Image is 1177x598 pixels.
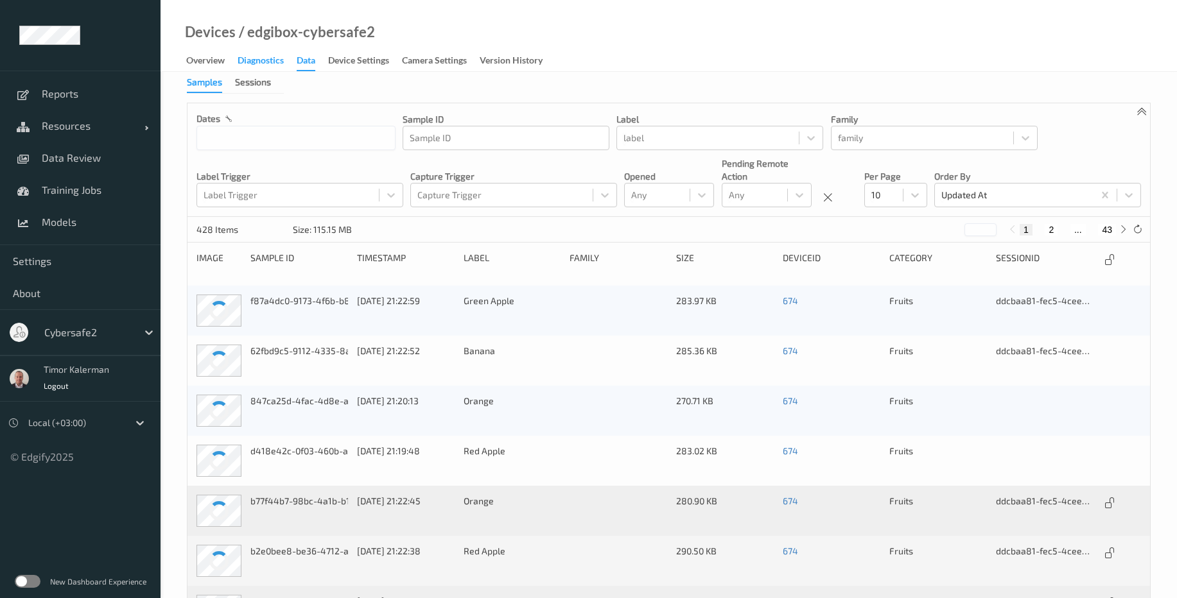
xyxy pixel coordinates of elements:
div: [DATE] 21:22:52 [357,345,455,357]
div: family [570,252,667,268]
a: 674 [783,395,798,406]
div: Size: 115.15 MB [293,223,352,236]
div: Green Apple [464,295,561,327]
a: 674 [783,295,798,306]
div: 290.50 KB [676,545,774,577]
a: 674 [783,345,798,356]
a: Overview [186,52,238,70]
div: [DATE] 21:20:13 [357,395,455,407]
button: 43 [1098,224,1116,235]
div: label [464,252,561,268]
div: 62fbd9c5-9112-4335-8a59-54dc20e229c6 [250,345,348,357]
a: 674 [783,495,798,506]
a: 674 [783,445,798,456]
p: Pending Remote Action [722,157,812,183]
div: ddcbaa81-fec5-4cee-899c-fb1e3e06e0f7 [996,545,1094,577]
div: Orange [464,395,561,427]
div: deviceId [783,252,880,268]
div: 283.02 KB [676,445,774,477]
a: Device Settings [328,52,402,70]
a: Version History [480,52,555,70]
div: Samples [187,76,222,93]
button: ... [1070,224,1086,235]
div: Orange [464,495,561,527]
p: 428 Items [196,223,293,236]
div: / edgibox-cybersafe2 [236,26,375,38]
div: size [676,252,774,268]
div: Fruits [889,495,987,527]
div: Camera Settings [402,54,467,70]
div: b2e0bee8-be36-4712-a95e-32b0813ecf53 [250,545,348,558]
div: Data [297,54,315,71]
div: Sample ID [250,252,348,268]
div: ddcbaa81-fec5-4cee-899c-fb1e3e06e0f7 [996,295,1094,327]
div: [DATE] 21:19:48 [357,445,455,457]
div: Sessions [235,76,271,92]
button: 2 [1045,224,1058,235]
a: Samples [187,76,235,87]
div: 283.97 KB [676,295,774,327]
p: Order By [934,170,1141,183]
div: [DATE] 21:22:38 [357,545,455,558]
p: Label Trigger [196,170,403,183]
p: dates [196,112,220,125]
div: Red Apple [464,445,561,477]
a: Devices [185,26,236,38]
div: 847ca25d-4fac-4d8e-af0f-53ea03ee5f72 [250,395,348,407]
div: ddcbaa81-fec5-4cee-899c-fb1e3e06e0f7 [996,495,1094,527]
div: f87a4dc0-9173-4f6b-b87a-505c4fd73e34 [250,295,348,307]
p: Sample ID [403,113,609,126]
div: category [889,252,987,268]
div: Fruits [889,295,987,327]
p: Per Page [864,170,927,183]
div: b77f44b7-98bc-4a1b-b1f4-a7dcb9043072 [250,495,348,508]
div: [DATE] 21:22:59 [357,295,455,307]
div: Red Apple [464,545,561,577]
div: Diagnostics [238,54,284,70]
div: image [196,252,241,268]
div: Fruits [889,445,987,477]
div: Fruits [889,545,987,577]
a: Diagnostics [238,52,297,70]
a: Camera Settings [402,52,480,70]
p: label [616,113,823,126]
p: Capture Trigger [410,170,617,183]
p: Opened [624,170,714,183]
div: Fruits [889,345,987,377]
div: 280.90 KB [676,495,774,527]
div: Device Settings [328,54,389,70]
div: 285.36 KB [676,345,774,377]
div: Fruits [889,395,987,427]
div: 270.71 KB [676,395,774,427]
div: sessionId [996,252,1094,268]
div: Overview [186,54,225,70]
button: 1 [1020,224,1033,235]
div: Version History [480,54,543,70]
a: Data [297,52,328,71]
div: ddcbaa81-fec5-4cee-899c-fb1e3e06e0f7 [996,345,1094,377]
div: Timestamp [357,252,455,268]
div: Banana [464,345,561,377]
p: family [831,113,1038,126]
a: 674 [783,545,798,556]
a: Sessions [235,76,284,87]
div: [DATE] 21:22:45 [357,495,455,508]
div: d418e42c-0f03-460b-a490-cc5bb92412fe [250,445,348,457]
